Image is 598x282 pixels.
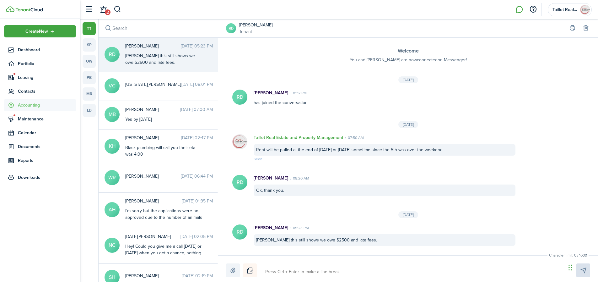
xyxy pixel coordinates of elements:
[125,273,182,279] span: Samantha Hix
[247,90,522,106] div: has joined the conversation
[83,87,96,101] a: mr
[181,135,213,141] time: [DATE] 02:47 PM
[226,23,236,33] a: RD
[18,174,40,181] span: Downloads
[4,44,76,56] a: Dashboard
[180,233,213,240] time: [DATE] 02:05 PM
[18,74,76,81] span: Leasing
[568,258,572,277] div: Drag
[105,9,110,15] span: 2
[398,76,418,83] div: [DATE]
[580,5,590,15] img: Taillet Real Estate and Property Management
[232,90,247,105] avatar-text: RD
[4,25,76,37] button: Open menu
[125,106,180,113] span: Monica Brewer
[232,134,247,149] img: Taillet Real Estate and Property Management
[254,90,288,96] p: [PERSON_NAME]
[343,135,364,141] time: 07:50 AM
[254,175,288,181] p: [PERSON_NAME]
[105,139,120,154] avatar-text: KH
[99,19,218,37] input: search
[18,116,76,122] span: Maintenance
[239,22,272,28] a: [PERSON_NAME]
[4,154,76,167] a: Reports
[114,4,121,15] button: Search
[83,22,96,35] a: tt
[125,81,181,88] span: Virginia Cortinez
[6,6,14,12] img: TenantCloud
[125,198,182,204] span: Austin Hix
[182,273,213,279] time: [DATE] 02:19 PM
[254,156,262,162] span: Seen
[288,175,309,181] time: 08:20 AM
[254,185,515,196] div: Ok, thank you.
[25,29,48,34] span: Create New
[547,252,589,258] small: Character limit: 0 / 1000
[18,157,76,164] span: Reports
[254,234,515,246] div: [PERSON_NAME] this still shows we owe $2500 and late fees.
[125,233,180,240] span: Noel Cheeseboro
[18,102,76,108] span: Accounting
[180,106,213,113] time: [DATE] 07:00 AM
[231,57,585,63] p: You and [PERSON_NAME] are now connected on Messenger!
[398,211,418,218] div: [DATE]
[105,78,120,93] avatar-text: VC
[105,202,120,217] avatar-text: AH
[18,143,76,150] span: Documents
[239,28,272,35] a: Tenant
[83,71,96,84] a: pb
[254,144,515,156] div: Rent will be pulled at the end of [DATE] or [DATE] sometime since the 5th was over the weekend
[548,3,592,16] button: Open menu
[104,24,112,33] button: Search
[288,90,307,96] time: 01:17 PM
[18,60,76,67] span: Portfolio
[181,43,213,49] time: [DATE] 05:23 PM
[567,252,598,282] iframe: Chat Widget
[18,130,76,136] span: Calendar
[568,24,577,33] button: Print
[581,24,590,33] button: Delete
[125,116,204,123] div: Yes by [DATE]
[254,134,343,141] p: Taillet Real Estate and Property Management
[243,263,257,277] button: Notice
[125,243,204,263] div: Hey! Could you give me a call [DATE] or [DATE] when you get a chance, nothing urgent. Thanks! [PH...
[232,224,247,240] avatar-text: RD
[125,173,181,180] span: Wayne Rush
[398,121,418,128] div: [DATE]
[105,107,120,122] avatar-text: MB
[288,225,309,231] time: 05:23 PM
[232,175,247,190] avatar-text: RD
[105,238,120,253] avatar-text: NC
[552,8,578,12] span: Taillet Real Estate and Property Management
[83,55,96,68] a: ow
[105,47,120,62] avatar-text: RD
[182,198,213,204] time: [DATE] 01:35 PM
[125,207,204,234] div: I’m sorry but the applications were not approved due to the number of animals requested and the c...
[528,4,538,15] button: Open resource center
[231,47,585,55] h3: Welcome
[181,173,213,180] time: [DATE] 06:44 PM
[125,144,204,158] div: Black plumbing will call you their eta was 4:00
[125,135,181,141] span: Karissa Holmes
[254,224,288,231] p: [PERSON_NAME]
[83,104,96,117] a: ld
[97,2,109,18] a: Notifications
[125,43,181,49] span: Roxanna Divila
[18,47,76,53] span: Dashboard
[15,8,43,12] img: TenantCloud
[181,81,213,88] time: [DATE] 08:01 PM
[83,38,96,52] a: sp
[105,170,120,185] avatar-text: WR
[83,3,95,15] button: Open sidebar
[125,53,204,66] div: [PERSON_NAME] this still shows we owe $2500 and late fees.
[18,88,76,95] span: Contacts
